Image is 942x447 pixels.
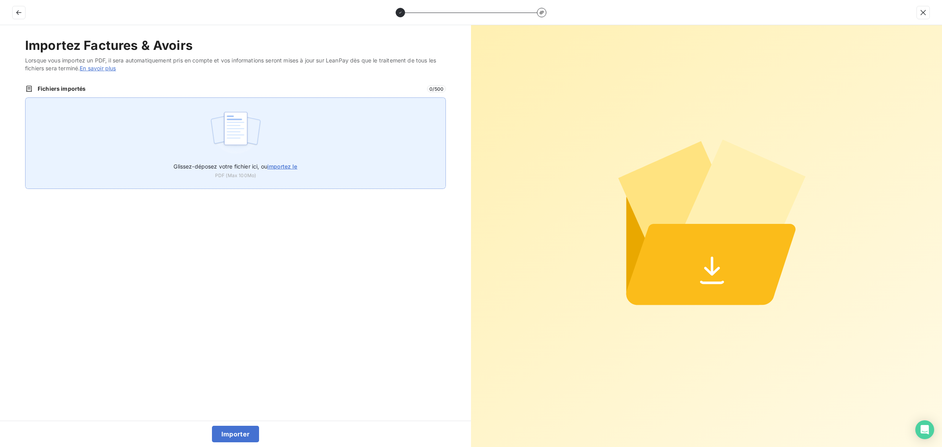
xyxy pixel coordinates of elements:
[25,57,446,72] span: Lorsque vous importez un PDF, il sera automatiquement pris en compte et vos informations seront m...
[267,163,298,170] span: importez le
[210,107,262,158] img: illustration
[80,65,116,71] a: En savoir plus
[427,85,446,92] span: 0 / 500
[38,85,422,93] span: Fichiers importés
[215,172,256,179] span: PDF (Max 100Mo)
[212,426,259,442] button: Importer
[173,163,297,170] span: Glissez-déposez votre fichier ici, ou
[915,420,934,439] div: Open Intercom Messenger
[25,38,446,53] h2: Importez Factures & Avoirs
